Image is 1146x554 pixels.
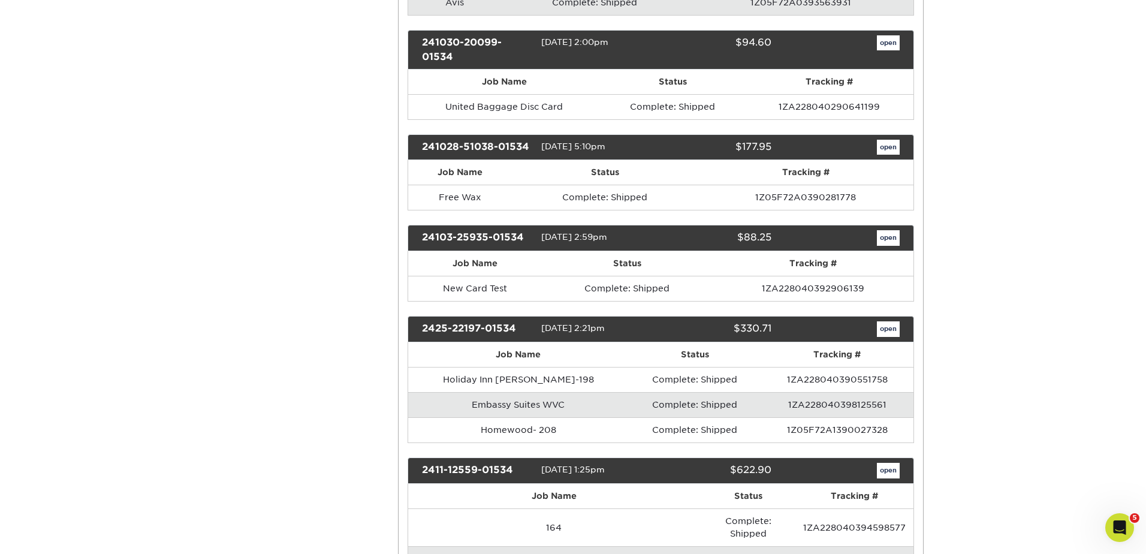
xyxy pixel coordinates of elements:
[877,463,900,478] a: open
[629,342,761,367] th: Status
[413,35,541,64] div: 241030-20099-01534
[541,233,607,242] span: [DATE] 2:59pm
[408,508,701,546] td: 164
[796,508,913,546] td: 1ZA228040394598577
[413,140,541,155] div: 241028-51038-01534
[541,141,605,151] span: [DATE] 5:10pm
[761,392,913,417] td: 1ZA228040398125561
[652,463,780,478] div: $622.90
[413,230,541,246] div: 24103-25935-01534
[413,463,541,478] div: 2411-12559-01534
[629,367,761,392] td: Complete: Shipped
[601,94,745,119] td: Complete: Shipped
[700,484,796,508] th: Status
[877,35,900,51] a: open
[408,251,542,276] th: Job Name
[408,94,601,119] td: United Baggage Disc Card
[629,392,761,417] td: Complete: Shipped
[601,70,745,94] th: Status
[408,417,629,442] td: Homewood- 208
[761,417,913,442] td: 1Z05F72A1390027328
[745,94,913,119] td: 1ZA228040290641199
[1130,513,1139,523] span: 5
[629,417,761,442] td: Complete: Shipped
[652,321,780,337] div: $330.71
[712,251,913,276] th: Tracking #
[408,276,542,301] td: New Card Test
[745,70,913,94] th: Tracking #
[542,251,713,276] th: Status
[413,321,541,337] div: 2425-22197-01534
[541,323,605,333] span: [DATE] 2:21pm
[541,465,605,474] span: [DATE] 1:25pm
[408,392,629,417] td: Embassy Suites WVC
[712,276,913,301] td: 1ZA228040392906139
[408,342,629,367] th: Job Name
[877,230,900,246] a: open
[408,484,701,508] th: Job Name
[877,140,900,155] a: open
[700,508,796,546] td: Complete: Shipped
[698,160,913,185] th: Tracking #
[408,160,512,185] th: Job Name
[408,185,512,210] td: Free Wax
[512,185,698,210] td: Complete: Shipped
[512,160,698,185] th: Status
[652,230,780,246] div: $88.25
[761,342,913,367] th: Tracking #
[652,35,780,64] div: $94.60
[698,185,913,210] td: 1Z05F72A0390281778
[1105,513,1134,542] iframe: Intercom live chat
[761,367,913,392] td: 1ZA228040390551758
[877,321,900,337] a: open
[408,367,629,392] td: Holiday Inn [PERSON_NAME]-198
[541,37,608,47] span: [DATE] 2:00pm
[652,140,780,155] div: $177.95
[796,484,913,508] th: Tracking #
[408,70,601,94] th: Job Name
[542,276,713,301] td: Complete: Shipped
